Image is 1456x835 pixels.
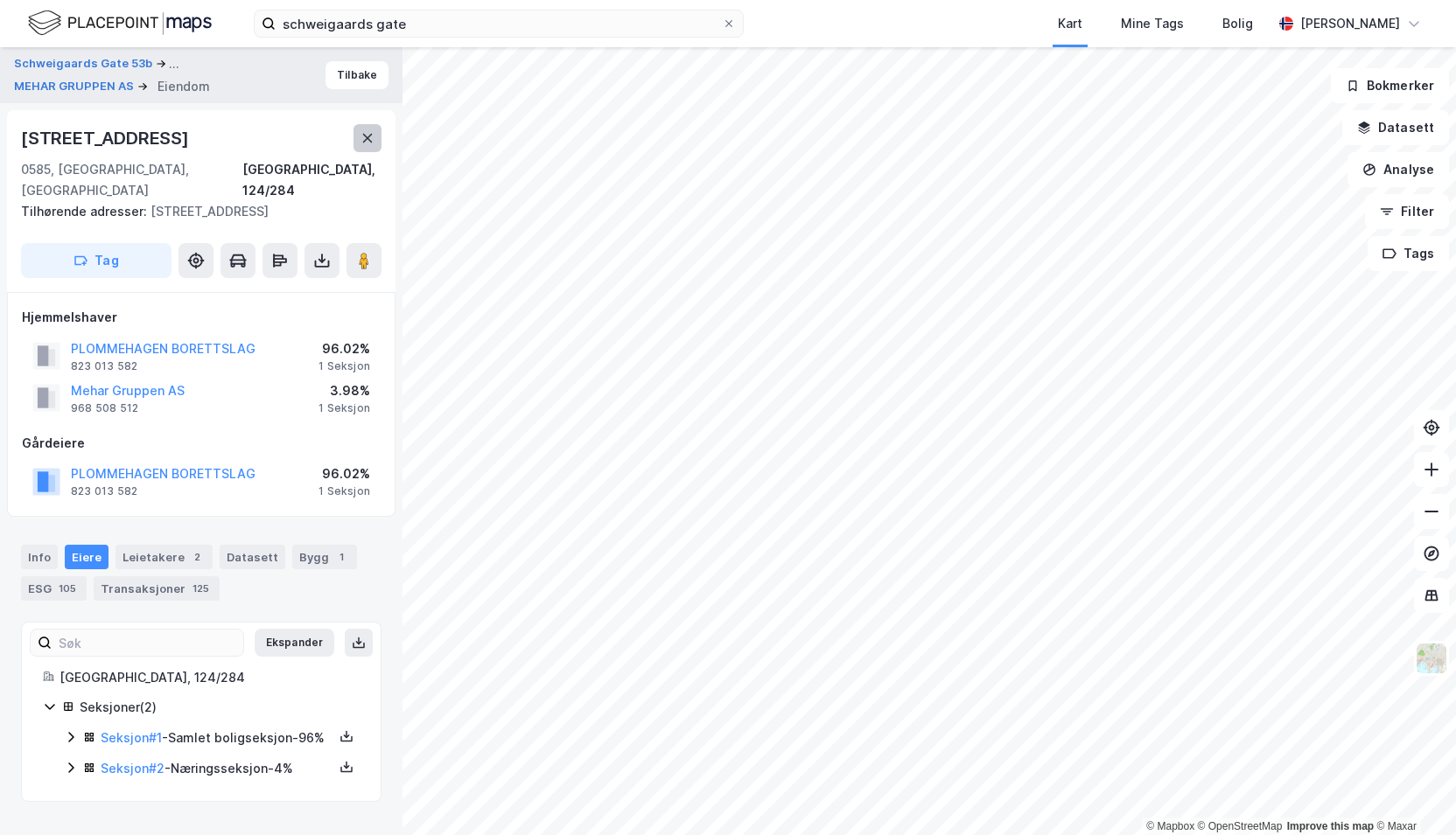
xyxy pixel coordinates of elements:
div: 2 [188,548,206,566]
div: [GEOGRAPHIC_DATA], 124/284 [59,667,360,688]
button: Tags [1368,236,1449,271]
div: 1 [332,548,350,566]
div: 823 013 582 [71,484,137,498]
div: Datasett [220,545,285,569]
div: 1 Seksjon [318,401,370,415]
div: [GEOGRAPHIC_DATA], 124/284 [242,159,381,201]
div: Bygg [292,545,357,569]
div: [STREET_ADDRESS] [21,201,367,222]
a: Seksjon#1 [101,730,162,745]
div: 96.02% [318,463,370,484]
button: Ekspander [255,629,334,657]
a: Improve this map [1287,820,1374,832]
a: Seksjon#2 [101,761,164,776]
div: 3.98% [318,380,370,401]
div: [STREET_ADDRESS] [21,124,192,152]
a: Mapbox [1146,820,1194,832]
div: Transaksjoner [94,576,220,601]
div: 1 Seksjon [318,484,370,498]
div: 105 [55,580,80,597]
div: Mine Tags [1121,13,1184,34]
div: 1 Seksjon [318,359,370,373]
img: Z [1415,642,1448,675]
div: - Næringsseksjon - 4% [101,758,333,779]
div: ... [169,53,179,74]
div: Gårdeiere [22,433,381,454]
div: Seksjoner ( 2 ) [80,697,360,718]
button: Tilbake [325,61,388,89]
button: Analyse [1347,152,1449,187]
div: 0585, [GEOGRAPHIC_DATA], [GEOGRAPHIC_DATA] [21,159,242,201]
div: 968 508 512 [71,401,138,415]
div: Hjemmelshaver [22,307,381,328]
img: logo.f888ab2527a4732fd821a326f86c7f29.svg [28,8,212,38]
div: 125 [189,580,213,597]
div: Bolig [1222,13,1253,34]
button: MEHAR GRUPPEN AS [14,78,137,95]
div: ESG [21,576,87,601]
div: Eiere [65,545,108,569]
div: Kart [1058,13,1082,34]
a: OpenStreetMap [1198,820,1283,832]
div: Eiendom [157,76,210,97]
div: 96.02% [318,338,370,359]
div: - Samlet boligseksjon - 96% [101,727,333,748]
input: Søk [52,630,243,656]
button: Schweigaards Gate 53b [14,53,156,74]
iframe: Chat Widget [1368,751,1456,835]
input: Søk på adresse, matrikkel, gårdeiere, leietakere eller personer [276,10,722,37]
div: Info [21,545,58,569]
div: [PERSON_NAME] [1300,13,1400,34]
div: Kontrollprogram for chat [1368,751,1456,835]
button: Tag [21,243,171,278]
span: Tilhørende adresser: [21,204,150,219]
button: Datasett [1342,110,1449,145]
button: Filter [1365,194,1449,229]
div: Leietakere [115,545,213,569]
button: Bokmerker [1331,68,1449,103]
div: 823 013 582 [71,359,137,373]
